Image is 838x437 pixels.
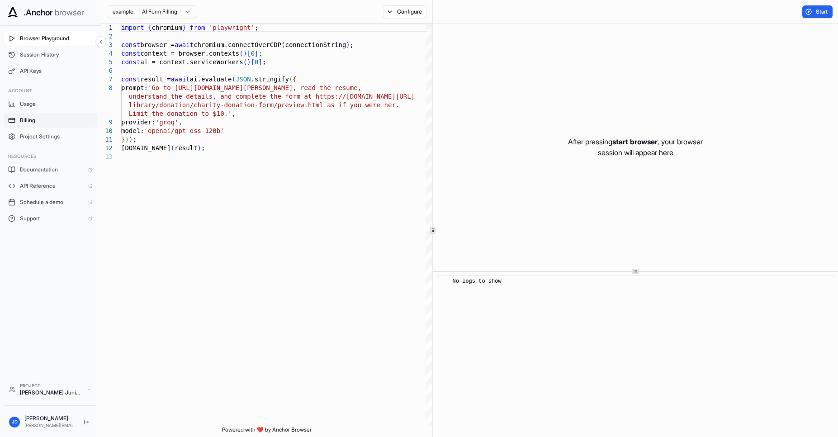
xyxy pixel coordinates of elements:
[8,153,93,160] h3: Resources
[101,32,113,41] div: 2
[24,422,76,429] div: [PERSON_NAME][EMAIL_ADDRESS][DOMAIN_NAME]
[247,58,251,66] span: )
[113,8,135,15] span: example:
[101,144,113,152] div: 12
[101,135,113,144] div: 11
[178,119,182,126] span: ,
[20,215,84,222] span: Support
[255,58,258,66] span: 0
[121,50,140,57] span: const
[121,76,140,83] span: const
[24,415,76,422] div: [PERSON_NAME]
[243,50,247,57] span: )
[239,50,243,57] span: (
[156,119,179,126] span: 'groq'
[816,8,829,15] span: Start
[121,144,171,152] span: [DOMAIN_NAME]
[802,5,833,18] button: Start
[232,76,235,83] span: (
[175,41,194,48] span: await
[101,66,113,75] div: 6
[285,41,346,48] span: connectionString
[4,179,97,193] a: API Reference
[383,5,427,18] button: Configure
[4,47,97,62] button: Session History
[247,50,251,57] span: [
[101,49,113,58] div: 4
[144,127,224,134] span: 'openai/gpt-oss-120b'
[121,127,144,134] span: model:
[350,41,354,48] span: ;
[101,58,113,66] div: 5
[140,58,243,66] span: ai = context.serviceWorkers
[568,136,703,158] p: After pressing , your browser session will appear here
[20,166,84,173] span: Documentation
[55,6,84,19] span: browser
[95,36,106,47] button: Collapse sidebar
[20,389,82,396] div: [PERSON_NAME] Junior Project
[171,76,190,83] span: await
[140,41,175,48] span: browser =
[148,84,308,91] span: 'Go to [URL][DOMAIN_NAME][PERSON_NAME], re
[171,144,175,152] span: (
[152,24,182,31] span: chromium
[20,382,82,389] div: Project
[259,50,262,57] span: ;
[125,136,128,143] span: )
[101,75,113,84] div: 7
[20,182,84,190] span: API Reference
[4,162,97,177] a: Documentation
[251,58,255,66] span: [
[258,58,262,66] span: ]
[308,84,361,91] span: ad the resume,
[289,76,293,83] span: (
[209,24,255,31] span: 'playwright'
[121,119,156,126] span: provider:
[198,144,201,152] span: )
[4,97,97,111] button: Usage
[140,76,170,83] span: result =
[4,129,97,144] button: Project Settings
[12,418,18,425] span: JD
[140,50,239,57] span: context = browser.contexts
[133,136,136,143] span: ;
[121,84,148,91] span: prompt:
[175,144,198,152] span: result
[251,50,255,57] span: 0
[236,76,251,83] span: JSON
[190,24,205,31] span: from
[5,379,96,400] button: Project[PERSON_NAME] Junior Project
[346,41,350,48] span: )
[121,58,140,66] span: const
[101,41,113,49] div: 3
[20,67,93,75] span: API Keys
[319,101,399,109] span: l as if you were her.
[121,136,125,143] span: }
[243,58,247,66] span: (
[20,35,93,42] span: Browser Playground
[129,93,319,100] span: understand the details, and complete the form at h
[129,110,232,117] span: Limit the donation to $10.'
[20,100,93,108] span: Usage
[101,152,113,161] div: 13
[441,277,446,286] span: ​
[20,117,93,124] span: Billing
[148,24,152,31] span: {
[190,76,232,83] span: ai.evaluate
[129,101,319,109] span: library/donation/charity-donation-form/preview.htm
[251,76,289,83] span: .stringify
[4,31,97,46] button: Browser Playground
[5,5,20,20] img: Anchor Icon
[24,6,53,19] span: .Anchor
[319,93,415,100] span: ttps://[DOMAIN_NAME][URL]
[4,113,97,128] button: Billing
[101,127,113,135] div: 10
[101,118,113,127] div: 9
[101,84,113,92] div: 8
[4,211,97,226] a: Support
[281,41,285,48] span: (
[222,426,312,437] span: Powered with ❤️ by Anchor Browser
[293,76,296,83] span: {
[255,24,258,31] span: ;
[8,87,93,94] h3: Account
